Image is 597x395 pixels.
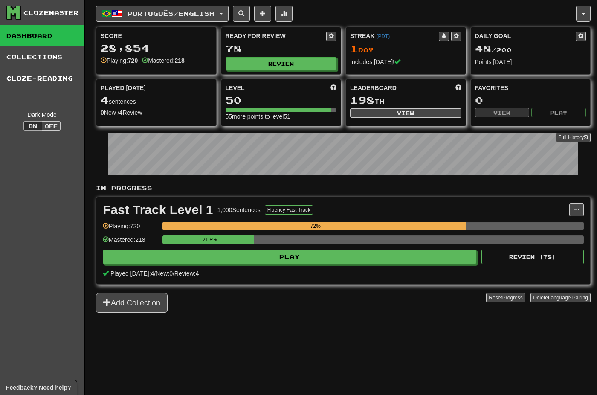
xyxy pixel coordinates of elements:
[101,109,104,116] strong: 0
[530,293,591,302] button: DeleteLanguage Pairing
[96,184,591,192] p: In Progress
[156,270,173,277] span: New: 0
[265,205,313,215] button: Fluency Fast Track
[173,270,174,277] span: /
[475,43,491,55] span: 48
[165,235,254,244] div: 21.8%
[376,33,390,39] a: (PDT)
[475,95,586,105] div: 0
[6,383,71,392] span: Open feedback widget
[128,10,214,17] span: Português / English
[217,206,261,214] div: 1,000 Sentences
[350,44,461,55] div: Day
[110,270,154,277] span: Played [DATE]: 4
[556,133,591,142] a: Full History
[174,57,184,64] strong: 218
[350,32,439,40] div: Streak
[101,56,138,65] div: Playing:
[233,6,250,22] button: Search sentences
[475,108,530,117] button: View
[531,108,586,117] button: Play
[254,6,271,22] button: Add sentence to collection
[23,121,42,131] button: On
[96,293,168,313] button: Add Collection
[154,270,156,277] span: /
[103,235,158,250] div: Mastered: 218
[6,110,78,119] div: Dark Mode
[101,43,212,53] div: 28,854
[103,250,476,264] button: Play
[275,6,293,22] button: More stats
[475,46,512,54] span: / 200
[350,84,397,92] span: Leaderboard
[23,9,79,17] div: Clozemaster
[350,58,461,66] div: Includes [DATE]!
[350,108,461,118] button: View
[101,32,212,40] div: Score
[475,32,576,41] div: Daily Goal
[475,84,586,92] div: Favorites
[548,295,588,301] span: Language Pairing
[165,222,466,230] div: 72%
[350,94,374,106] span: 198
[103,203,213,216] div: Fast Track Level 1
[42,121,61,131] button: Off
[455,84,461,92] span: This week in points, UTC
[330,84,336,92] span: Score more points to level up
[226,57,337,70] button: Review
[226,32,327,40] div: Ready for Review
[350,43,358,55] span: 1
[142,56,185,65] div: Mastered:
[174,270,199,277] span: Review: 4
[96,6,229,22] button: Português/English
[119,109,123,116] strong: 4
[101,94,109,106] span: 4
[103,222,158,236] div: Playing: 720
[226,95,337,105] div: 50
[128,57,138,64] strong: 720
[101,108,212,117] div: New / Review
[226,112,337,121] div: 55 more points to level 51
[101,84,146,92] span: Played [DATE]
[350,95,461,106] div: th
[226,44,337,54] div: 78
[486,293,525,302] button: ResetProgress
[475,58,586,66] div: Points [DATE]
[226,84,245,92] span: Level
[481,250,584,264] button: Review (78)
[502,295,523,301] span: Progress
[101,95,212,106] div: sentences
